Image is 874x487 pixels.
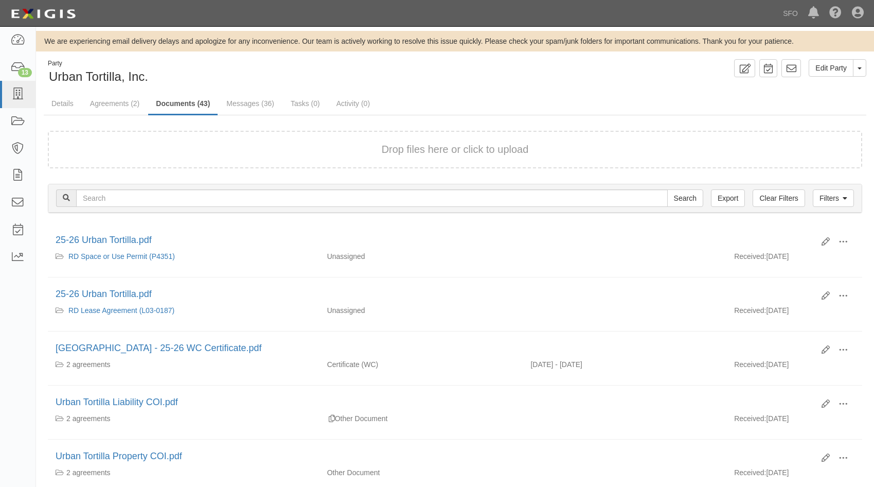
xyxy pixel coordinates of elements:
[711,189,745,207] a: Export
[726,305,862,321] div: [DATE]
[56,288,814,301] div: 25-26 Urban Tortilla.pdf
[36,36,874,46] div: We are experiencing email delivery delays and apologize for any inconvenience. Our team is active...
[76,189,668,207] input: Search
[56,396,814,409] div: Urban Tortilla Liability COI.pdf
[319,359,523,370] div: Workers Compensation/Employers Liability
[219,93,282,114] a: Messages (36)
[56,342,814,355] div: San Francisco International Airport - 25-26 WC Certificate.pdf
[809,59,853,77] a: Edit Party
[329,413,335,424] div: Duplicate
[319,251,523,262] div: Unassigned
[56,305,312,316] div: RD Lease Agreement (L03-0187)
[726,467,862,483] div: [DATE]
[68,252,175,260] a: RD Space or Use Permit (P4351)
[18,68,32,77] div: 13
[56,359,312,370] div: RD Space or Use Permit (P4351) RD Lease Agreement (L03-0187)
[319,413,523,424] div: Other Document
[523,467,726,468] div: Effective - Expiration
[329,93,378,114] a: Activity (0)
[734,467,766,478] p: Received:
[734,251,766,262] p: Received:
[734,359,766,370] p: Received:
[829,7,842,20] i: Help Center - Complianz
[726,359,862,375] div: [DATE]
[778,3,803,24] a: SFO
[148,93,218,115] a: Documents (43)
[8,5,79,23] img: logo-5460c22ac91f19d4615b14bd174203de0afe785f0fc80cf4dbbc73dc1793850b.png
[382,142,529,157] button: Drop files here or click to upload
[48,59,148,68] div: Party
[56,234,814,247] div: 25-26 Urban Tortilla.pdf
[56,397,178,407] a: Urban Tortilla Liability COI.pdf
[82,93,147,114] a: Agreements (2)
[753,189,805,207] a: Clear Filters
[283,93,328,114] a: Tasks (0)
[68,306,174,315] a: RD Lease Agreement (L03-0187)
[56,467,312,478] div: RD Space or Use Permit (P4351) RD Lease Agreement (L03-0187)
[56,289,152,299] a: 25-26 Urban Tortilla.pdf
[734,305,766,316] p: Received:
[44,59,448,85] div: Urban Tortilla, Inc.
[56,451,182,461] a: Urban Tortilla Property COI.pdf
[726,251,862,267] div: [DATE]
[726,413,862,429] div: [DATE]
[523,359,726,370] div: Effective 08/15/2025 - Expiration 08/15/2026
[523,251,726,252] div: Effective - Expiration
[56,413,312,424] div: RD Space or Use Permit (P4351) RD Lease Agreement (L03-0187)
[523,305,726,306] div: Effective - Expiration
[523,413,726,414] div: Effective - Expiration
[319,305,523,316] div: Unassigned
[56,235,152,245] a: 25-26 Urban Tortilla.pdf
[667,189,703,207] input: Search
[56,251,312,262] div: RD Space or Use Permit (P4351)
[734,413,766,424] p: Received:
[813,189,854,207] a: Filters
[44,93,81,114] a: Details
[56,450,814,463] div: Urban Tortilla Property COI.pdf
[319,467,523,478] div: Other Document
[49,69,148,83] span: Urban Tortilla, Inc.
[56,343,261,353] a: [GEOGRAPHIC_DATA] - 25-26 WC Certificate.pdf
